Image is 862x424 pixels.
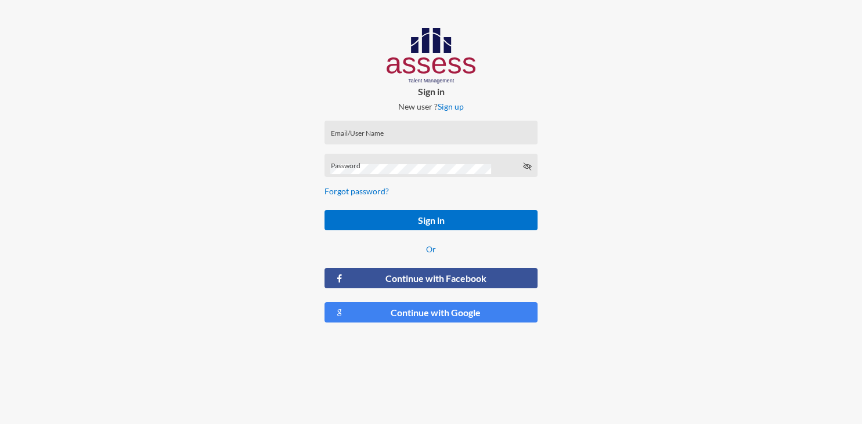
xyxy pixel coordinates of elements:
[324,268,538,288] button: Continue with Facebook
[324,244,538,254] p: Or
[315,102,547,111] p: New user ?
[324,186,389,196] a: Forgot password?
[324,210,538,230] button: Sign in
[387,28,475,84] img: AssessLogoo.svg
[438,102,464,111] a: Sign up
[324,302,538,322] button: Continue with Google
[315,86,547,97] p: Sign in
